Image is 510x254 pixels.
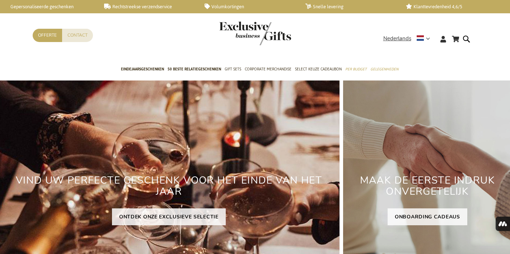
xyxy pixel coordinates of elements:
img: Exclusive Business gifts logo [219,22,291,45]
a: Select Keuze Cadeaubon [295,61,342,79]
a: Corporate Merchandise [245,61,291,79]
a: Gift Sets [225,61,241,79]
a: Contact [62,29,93,42]
a: Snelle levering [305,4,394,10]
span: Corporate Merchandise [245,65,291,73]
span: Gift Sets [225,65,241,73]
a: 50 beste relatiegeschenken [168,61,221,79]
a: Rechtstreekse verzendservice [104,4,193,10]
a: Volumkortingen [205,4,294,10]
a: store logo [219,22,255,45]
a: Per Budget [345,61,367,79]
a: Gelegenheden [370,61,398,79]
a: Eindejaarsgeschenken [121,61,164,79]
a: ONTDEK ONZE EXCLUSIEVE SELECTIE [112,208,226,225]
span: Nederlands [383,34,411,43]
div: Nederlands [383,34,435,43]
a: Offerte [33,29,62,42]
span: Per Budget [345,65,367,73]
span: 50 beste relatiegeschenken [168,65,221,73]
span: Gelegenheden [370,65,398,73]
a: Gepersonaliseerde geschenken [4,4,93,10]
span: Select Keuze Cadeaubon [295,65,342,73]
a: ONBOARDING CADEAUS [388,208,467,225]
a: Klanttevredenheid 4,6/5 [406,4,495,10]
span: Eindejaarsgeschenken [121,65,164,73]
